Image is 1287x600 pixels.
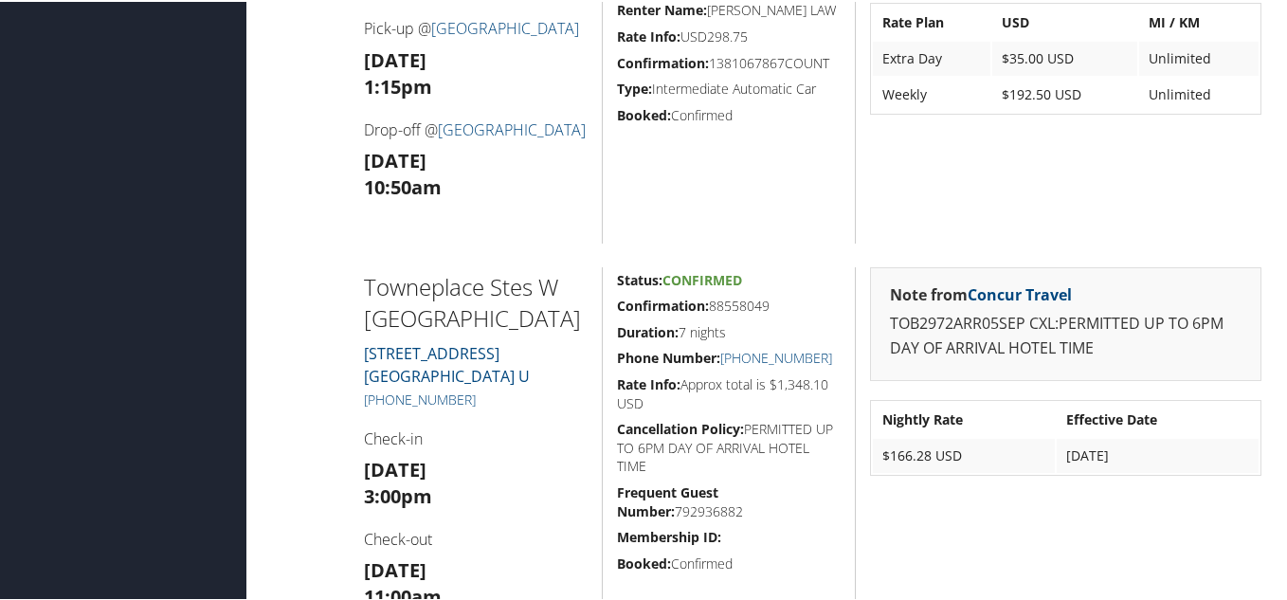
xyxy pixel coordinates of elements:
span: Confirmed [662,269,742,287]
strong: 1:15pm [364,72,432,98]
th: MI / KM [1139,4,1259,38]
h4: Check-in [364,427,589,447]
h4: Drop-off @ [364,118,589,138]
h5: PERMITTED UP TO 6PM DAY OF ARRIVAL HOTEL TIME [617,418,841,474]
strong: Booked: [617,104,671,122]
strong: Rate Info: [617,373,680,391]
h5: 7 nights [617,321,841,340]
h5: 792936882 [617,482,841,518]
h5: Confirmed [617,553,841,572]
strong: Frequent Guest Number: [617,482,718,518]
h5: 1381067867COUNT [617,52,841,71]
strong: Membership ID: [617,526,721,544]
h2: Towneplace Stes W [GEOGRAPHIC_DATA] [364,269,589,333]
h4: Pick-up @ [364,16,589,37]
strong: Note from [890,282,1072,303]
h4: Check-out [364,527,589,548]
strong: Booked: [617,553,671,571]
strong: Phone Number: [617,347,720,365]
td: Unlimited [1139,76,1259,110]
strong: [DATE] [364,555,426,581]
td: $192.50 USD [992,76,1136,110]
th: Nightly Rate [873,401,1055,435]
td: [DATE] [1057,437,1259,471]
h5: Approx total is $1,348.10 USD [617,373,841,410]
a: [STREET_ADDRESS][GEOGRAPHIC_DATA] U [364,341,530,385]
h5: Intermediate Automatic Car [617,78,841,97]
strong: Type: [617,78,652,96]
strong: Rate Info: [617,26,680,44]
strong: 3:00pm [364,482,432,507]
strong: Confirmation: [617,52,709,70]
strong: Duration: [617,321,679,339]
a: [GEOGRAPHIC_DATA] [438,118,586,138]
strong: [DATE] [364,45,426,71]
a: [GEOGRAPHIC_DATA] [431,16,579,37]
th: USD [992,4,1136,38]
strong: [DATE] [364,146,426,172]
th: Rate Plan [873,4,991,38]
a: [PHONE_NUMBER] [364,389,476,407]
strong: Status: [617,269,662,287]
p: TOB2972ARR05SEP CXL:PERMITTED UP TO 6PM DAY OF ARRIVAL HOTEL TIME [890,310,1242,358]
strong: 10:50am [364,173,442,198]
h5: 88558049 [617,295,841,314]
td: $35.00 USD [992,40,1136,74]
td: Unlimited [1139,40,1259,74]
strong: Cancellation Policy: [617,418,744,436]
strong: [DATE] [364,455,426,481]
td: Weekly [873,76,991,110]
td: $166.28 USD [873,437,1055,471]
a: [PHONE_NUMBER] [720,347,832,365]
strong: Confirmation: [617,295,709,313]
h5: USD298.75 [617,26,841,45]
h5: Confirmed [617,104,841,123]
th: Effective Date [1057,401,1259,435]
a: Concur Travel [968,282,1072,303]
td: Extra Day [873,40,991,74]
